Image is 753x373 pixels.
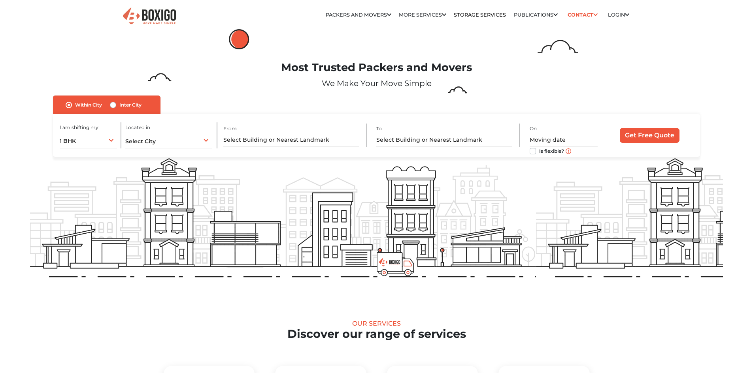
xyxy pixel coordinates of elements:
h1: Most Trusted Packers and Movers [30,61,723,74]
h2: Discover our range of services [30,327,723,341]
label: Located in [125,124,150,131]
label: I am shifting my [60,124,98,131]
img: Boxigo [122,7,177,26]
input: Moving date [530,133,598,147]
label: Inter City [119,100,142,110]
a: Contact [565,9,600,21]
img: move_date_info [566,148,571,154]
div: Our Services [30,320,723,327]
label: Within City [75,100,102,110]
a: Publications [514,12,558,18]
a: Login [608,12,629,18]
input: Select Building or Nearest Landmark [223,133,359,147]
a: Packers and Movers [326,12,391,18]
span: Select City [125,138,156,145]
a: More services [399,12,446,18]
label: From [223,125,237,132]
span: 1 BHK [60,137,76,144]
a: Storage Services [454,12,506,18]
input: Select Building or Nearest Landmark [376,133,512,147]
input: Get Free Quote [620,128,679,143]
label: On [530,125,537,132]
img: boxigo_prackers_and_movers_truck [377,252,414,276]
label: Is flexible? [539,146,564,155]
label: To [376,125,382,132]
p: We Make Your Move Simple [30,77,723,89]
